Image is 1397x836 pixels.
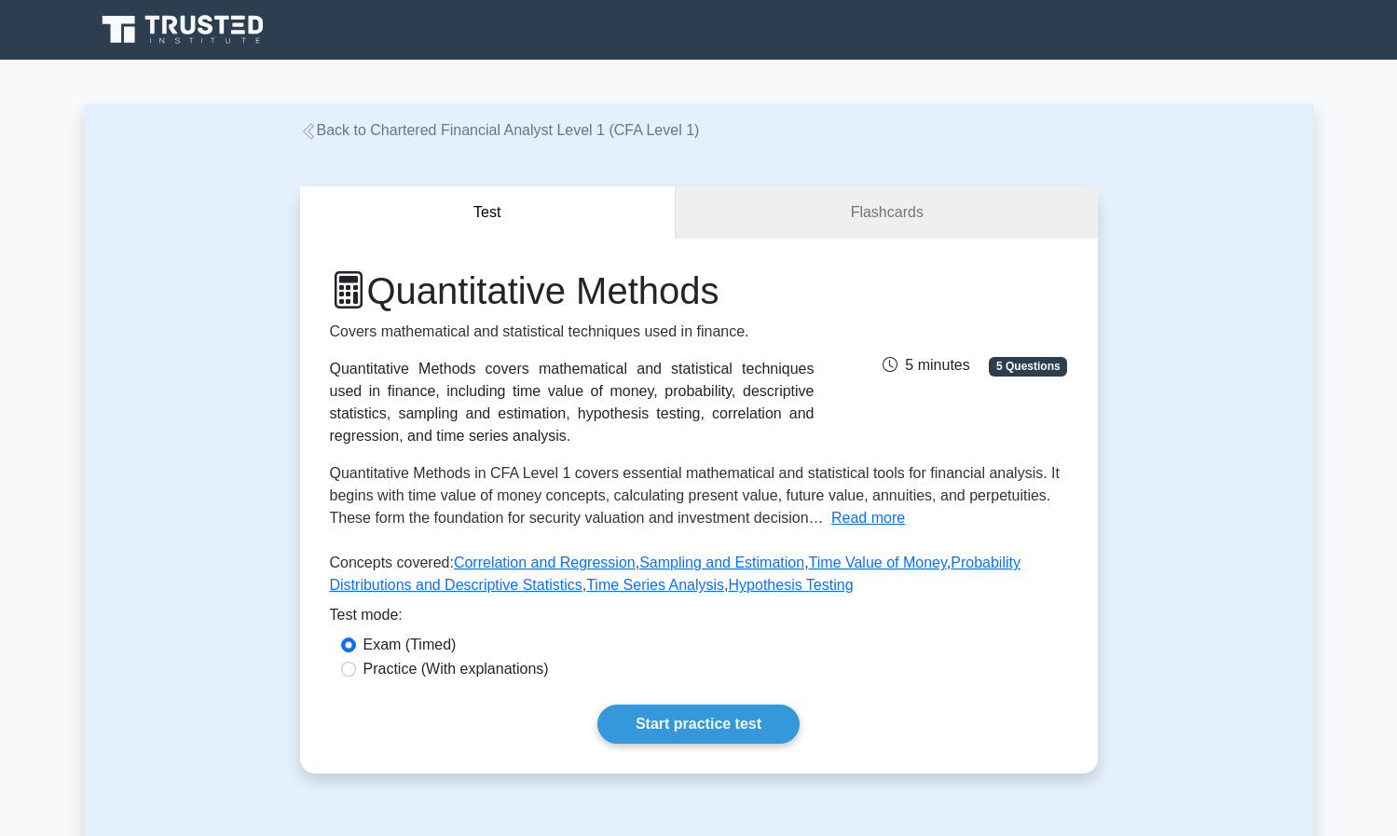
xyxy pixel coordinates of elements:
[597,705,800,744] a: Start practice test
[729,577,854,593] a: Hypothesis Testing
[330,552,1068,604] p: Concepts covered: , , , , ,
[330,604,1068,634] div: Test mode:
[363,658,549,680] label: Practice (With explanations)
[330,465,1061,526] span: Quantitative Methods in CFA Level 1 covers essential mathematical and statistical tools for finan...
[676,186,1097,240] a: Flashcards
[300,186,677,240] button: Test
[883,357,969,373] span: 5 minutes
[330,268,815,313] h1: Quantitative Methods
[831,507,905,529] button: Read more
[363,634,457,656] label: Exam (Timed)
[586,577,724,593] a: Time Series Analysis
[454,555,636,570] a: Correlation and Regression
[330,321,815,343] p: Covers mathematical and statistical techniques used in finance.
[330,358,815,447] div: Quantitative Methods covers mathematical and statistical techniques used in finance, including ti...
[300,122,700,138] a: Back to Chartered Financial Analyst Level 1 (CFA Level 1)
[989,357,1067,376] span: 5 Questions
[639,555,804,570] a: Sampling and Estimation
[809,555,947,570] a: Time Value of Money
